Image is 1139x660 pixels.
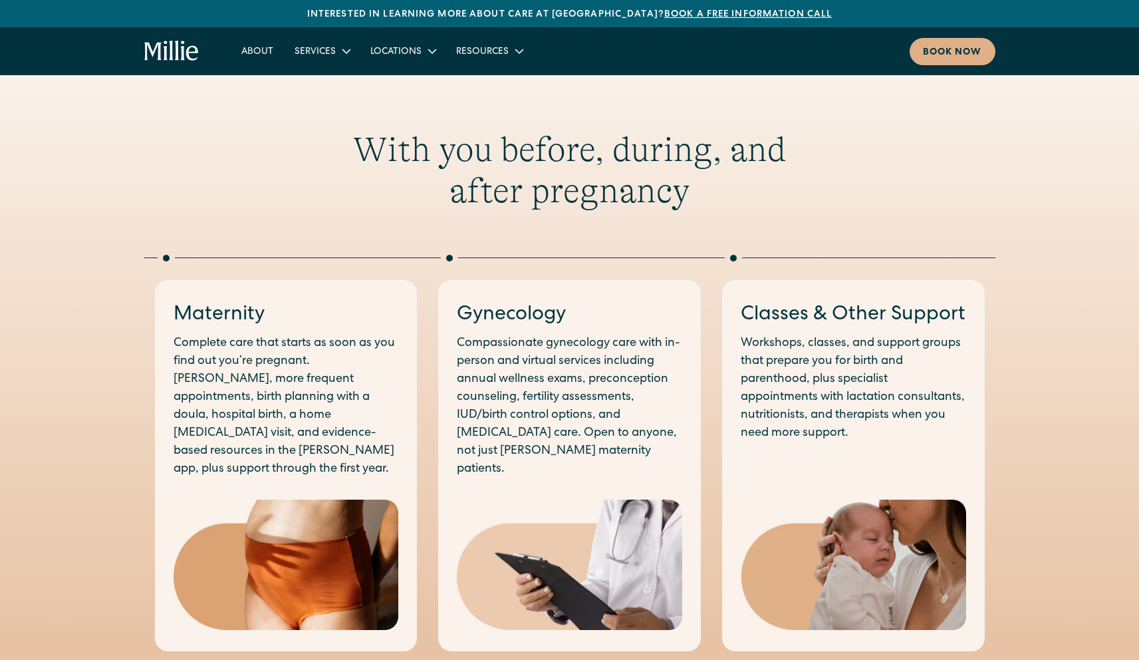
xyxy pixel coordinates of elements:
a: About [231,40,284,62]
div: Locations [370,45,422,59]
p: Workshops, classes, and support groups that prepare you for birth and parenthood, plus specialist... [741,335,966,442]
div: Book now [923,46,982,60]
h3: Classes & Other Support [741,301,966,329]
a: home [144,41,199,62]
h2: With you before, during, and after pregnancy [315,129,825,212]
img: Mother gently kissing her newborn's head, capturing a tender moment of love and early bonding in ... [741,500,966,631]
img: Medical professional in a white coat holding a clipboard, representing expert care and diagnosis ... [457,500,682,631]
div: Services [284,40,360,62]
a: Book now [910,38,995,65]
p: Complete care that starts as soon as you find out you’re pregnant. [PERSON_NAME], more frequent a... [174,335,399,478]
div: Locations [360,40,445,62]
img: Close-up of a woman's midsection wearing high-waisted postpartum underwear, highlighting comfort ... [174,500,399,631]
div: Services [295,45,336,59]
a: Book a free information call [664,10,832,19]
div: Resources [456,45,509,59]
h3: Gynecology [457,301,682,329]
h3: Maternity [174,301,399,329]
p: Compassionate gynecology care with in-person and virtual services including annual wellness exams... [457,335,682,478]
div: Resources [445,40,533,62]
